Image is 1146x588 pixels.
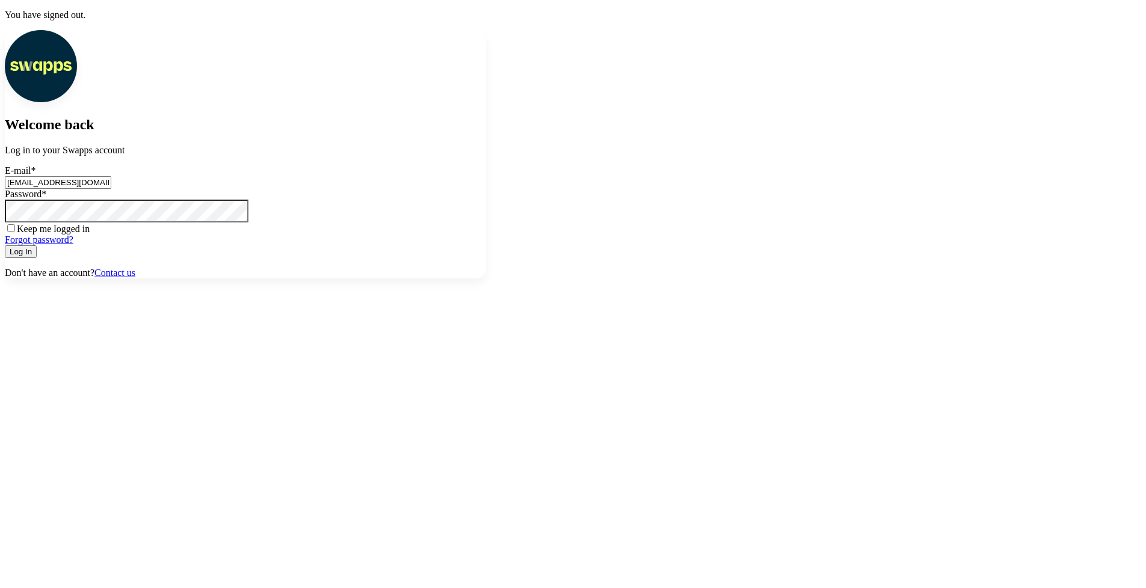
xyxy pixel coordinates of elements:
input: E-mail address [5,176,111,189]
h2: Welcome back [5,117,486,133]
input: Keep me logged in [7,224,15,232]
p: Don't have an account? [5,268,486,278]
a: Forgot password? [5,234,73,245]
p: Log in to your Swapps account [5,145,486,156]
p: You have signed out. [5,10,1141,20]
a: Contact us [94,268,135,278]
label: Keep me logged in [5,224,90,234]
label: E-mail [5,165,36,176]
button: Log In [5,245,37,258]
img: Swapps logo [5,30,77,102]
label: Password [5,189,46,199]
